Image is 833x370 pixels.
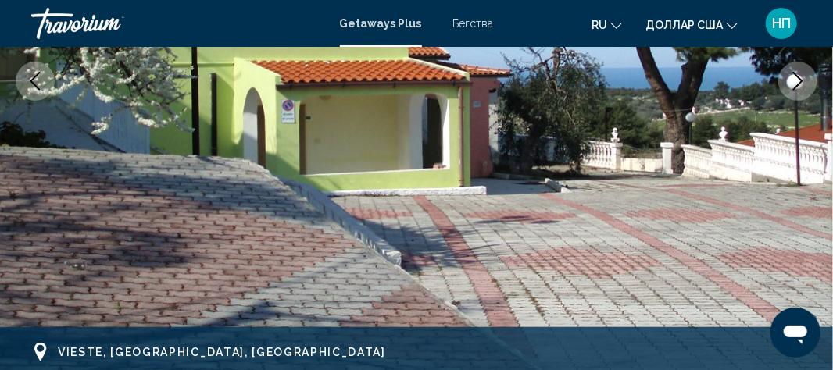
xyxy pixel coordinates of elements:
font: доллар США [645,19,723,31]
span: Vieste, [GEOGRAPHIC_DATA], [GEOGRAPHIC_DATA] [58,346,386,358]
button: Previous image [16,62,55,101]
font: НП [772,15,791,31]
button: Изменить язык [592,13,622,36]
a: Травориум [31,8,324,39]
a: Бегства [453,17,494,30]
iframe: Кнопка запуска окна обмена сообщениями [770,308,820,358]
button: Изменить валюту [645,13,738,36]
button: Next image [778,62,817,101]
a: Getaways Plus [340,17,422,30]
font: ru [592,19,607,31]
button: Меню пользователя [761,7,802,40]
